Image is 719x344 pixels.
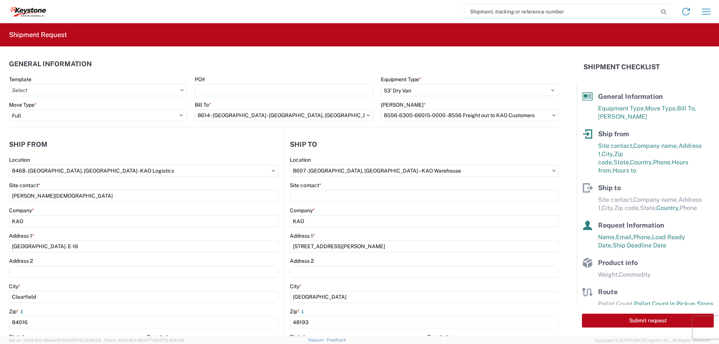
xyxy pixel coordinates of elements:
span: Move Type, [645,105,677,112]
h2: Shipment Checklist [583,63,660,71]
span: Equipment Type, [598,105,645,112]
span: Server: 2025.16.0-9544af67660 [9,338,101,343]
h2: Ship from [9,141,48,148]
span: Email, [616,234,633,241]
span: Company name, [633,142,679,149]
label: Country [147,334,168,340]
label: Bill To [195,101,211,108]
label: Address 2 [9,258,33,264]
label: Country [427,334,449,340]
input: Shipment, tracking or reference number [464,4,658,19]
span: City, [602,150,614,158]
span: Weight, [598,271,619,278]
label: Equipment Type [381,76,421,83]
label: Address 1 [9,232,34,239]
span: Name, [598,234,616,241]
label: Company [290,207,315,214]
input: Select [9,84,187,96]
span: Commodity [619,271,651,278]
span: [DATE] 10:40:19 [155,338,184,343]
span: [PERSON_NAME] [598,113,647,120]
label: Site contact [290,182,321,189]
span: Country, [630,159,653,166]
h2: Shipment Request [9,30,67,39]
label: Company [9,207,34,214]
span: Product info [598,259,638,267]
label: Zip [9,308,25,315]
span: Ship Deadline Date [613,242,666,249]
span: State, [613,159,630,166]
label: City [9,283,21,290]
label: Address 1 [290,232,315,239]
span: Bill To, [677,105,696,112]
span: Ship to [598,184,621,192]
h2: General Information [9,60,92,68]
input: Select [290,165,559,177]
span: Request Information [598,221,664,229]
label: Site contact [9,182,40,189]
span: City, [602,204,614,211]
input: Select [381,109,559,121]
input: Select [9,165,278,177]
span: General Information [598,92,663,100]
span: Pallet Count in Pickup Stops equals Pallet Count in delivery stops [598,300,713,316]
span: Ship from [598,130,629,138]
h2: Ship to [290,141,317,148]
span: Zip code, [614,204,640,211]
span: Site contact, [598,142,633,149]
label: Move Type [9,101,37,108]
input: Select [195,109,373,121]
span: Phone [680,204,697,211]
span: Client: 2025.16.0-8fc0770 [104,338,184,343]
label: Template [9,76,31,83]
label: State [290,334,305,340]
label: Zip [290,308,306,315]
label: PO# [195,76,205,83]
label: State [9,334,24,340]
span: Country, [656,204,680,211]
span: Company name, [633,196,679,203]
span: [DATE] 10:42:29 [71,338,101,343]
button: Submit request [582,314,714,328]
a: Feedback [327,338,346,342]
span: Route [598,288,618,296]
a: Support [308,338,327,342]
label: Location [9,156,30,163]
label: Address 2 [290,258,314,264]
span: Hours to [613,167,636,174]
span: Copyright © [DATE]-[DATE] Agistix Inc., All Rights Reserved [595,337,710,344]
span: Phone, [633,234,652,241]
span: Phone, [653,159,672,166]
label: [PERSON_NAME] [381,101,426,108]
span: Site contact, [598,196,633,203]
label: Location [290,156,311,163]
label: City [290,283,301,290]
span: Pallet Count, [598,300,634,307]
span: State, [640,204,656,211]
